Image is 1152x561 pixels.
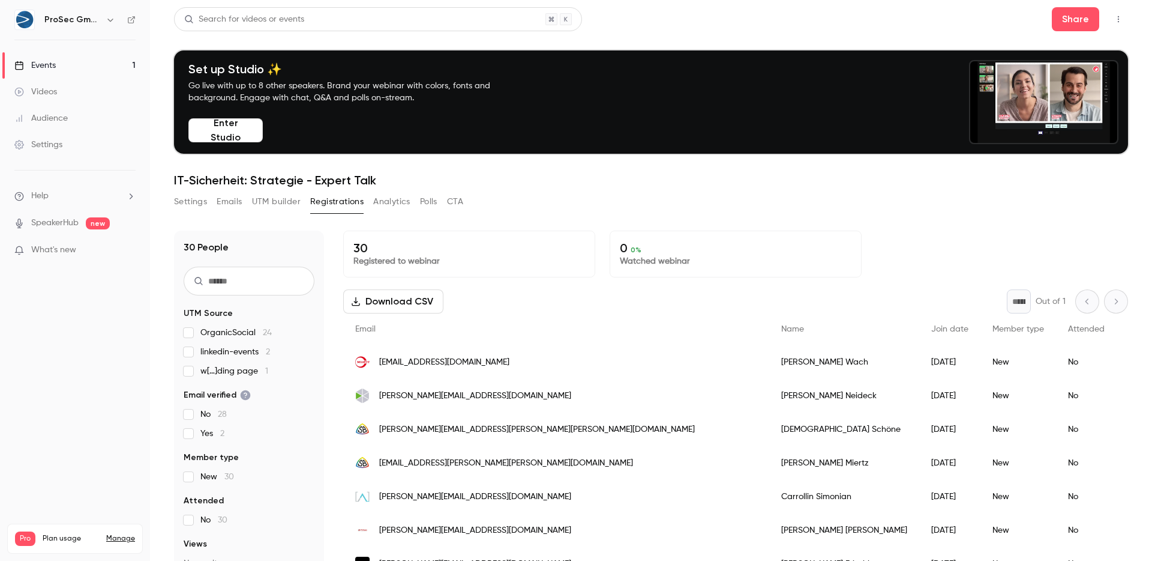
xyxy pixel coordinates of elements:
span: Views [184,538,207,550]
a: Manage [106,534,135,544]
img: scheidt-bachmann.de [355,422,370,437]
div: New [980,379,1056,413]
p: 30 [353,241,585,255]
div: No [1056,446,1117,480]
div: [DATE] [919,446,980,480]
img: miavit.de [355,355,370,369]
div: [PERSON_NAME] Wach [769,345,919,379]
span: No [200,514,227,526]
div: Audience [14,112,68,124]
span: Attended [1068,325,1105,333]
span: [EMAIL_ADDRESS][DOMAIN_NAME] [379,356,509,369]
span: Yes [200,428,224,440]
span: 28 [218,410,227,419]
button: UTM builder [252,192,301,211]
div: No [1056,345,1117,379]
div: Settings [14,139,62,151]
span: 2 [220,429,224,438]
span: [EMAIL_ADDRESS][PERSON_NAME][PERSON_NAME][DOMAIN_NAME] [379,457,633,470]
span: w[…]ding page [200,365,268,377]
span: Join date [931,325,968,333]
iframe: Noticeable Trigger [121,245,136,256]
div: No [1056,514,1117,547]
div: New [980,514,1056,547]
div: Carrollin Simonian [769,480,919,514]
div: [PERSON_NAME] [PERSON_NAME] [769,514,919,547]
h6: ProSec GmbH [44,14,101,26]
button: Settings [174,192,207,211]
div: No [1056,413,1117,446]
span: 24 [263,329,272,337]
img: cors-consulting.de [355,490,370,504]
div: [DATE] [919,514,980,547]
div: [DATE] [919,480,980,514]
span: No [200,408,227,420]
span: [PERSON_NAME][EMAIL_ADDRESS][PERSON_NAME][PERSON_NAME][DOMAIN_NAME] [379,423,695,436]
p: Watched webinar [620,255,851,267]
div: New [980,345,1056,379]
div: [PERSON_NAME] Neideck [769,379,919,413]
div: [DATE] [919,345,980,379]
span: Attended [184,495,224,507]
span: [PERSON_NAME][EMAIL_ADDRESS][DOMAIN_NAME] [379,491,571,503]
img: mmv.de [355,389,370,403]
span: Help [31,190,49,202]
button: Registrations [310,192,364,211]
span: Pro [15,532,35,546]
div: [PERSON_NAME] Miertz [769,446,919,480]
div: [DATE] [919,413,980,446]
span: 30 [218,516,227,524]
img: ps-team.de [355,523,370,538]
img: ProSec GmbH [15,10,34,29]
li: help-dropdown-opener [14,190,136,202]
span: Member type [992,325,1044,333]
h1: IT-Sicherheit: Strategie - Expert Talk [174,173,1128,187]
span: New [200,471,234,483]
button: Analytics [373,192,410,211]
p: 0 [620,241,851,255]
button: Enter Studio [188,118,263,142]
span: 1 [265,367,268,375]
button: Share [1052,7,1099,31]
h4: Set up Studio ✨ [188,62,518,76]
span: OrganicSocial [200,327,272,339]
span: Member type [184,452,239,464]
div: No [1056,379,1117,413]
button: CTA [447,192,463,211]
button: Polls [420,192,437,211]
span: What's new [31,244,76,256]
div: New [980,413,1056,446]
div: Events [14,59,56,71]
p: Out of 1 [1036,296,1066,308]
div: [DEMOGRAPHIC_DATA] Schöne [769,413,919,446]
img: scheidt-bachmann.de [355,456,370,470]
div: Videos [14,86,57,98]
span: linkedin-events [200,346,270,358]
span: Plan usage [43,534,99,544]
button: Emails [217,192,242,211]
span: Name [781,325,804,333]
div: [DATE] [919,379,980,413]
div: Search for videos or events [184,13,304,26]
button: Download CSV [343,290,443,314]
span: new [86,217,110,229]
a: SpeakerHub [31,217,79,229]
div: New [980,480,1056,514]
p: Registered to webinar [353,255,585,267]
span: 30 [224,473,234,481]
span: 2 [266,348,270,356]
div: New [980,446,1056,480]
span: [PERSON_NAME][EMAIL_ADDRESS][DOMAIN_NAME] [379,524,571,537]
span: 0 % [631,246,641,254]
span: UTM Source [184,308,233,320]
span: [PERSON_NAME][EMAIL_ADDRESS][DOMAIN_NAME] [379,390,571,402]
span: Email verified [184,389,251,401]
p: Go live with up to 8 other speakers. Brand your webinar with colors, fonts and background. Engage... [188,80,518,104]
div: No [1056,480,1117,514]
span: Email [355,325,376,333]
h1: 30 People [184,240,229,255]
